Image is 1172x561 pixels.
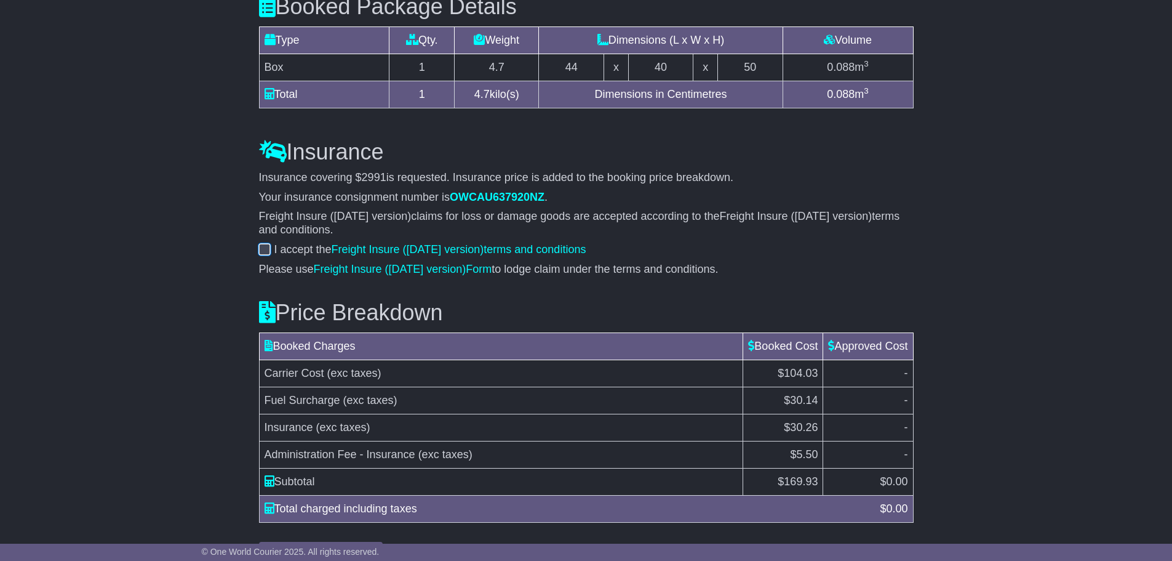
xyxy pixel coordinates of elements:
[604,54,628,81] td: x
[259,26,389,54] td: Type
[784,475,818,488] span: 169.93
[265,367,324,379] span: Carrier Cost
[628,54,693,81] td: 40
[343,394,397,406] span: (exc taxes)
[389,54,455,81] td: 1
[314,263,466,275] span: Freight Insure ([DATE] version)
[743,468,823,495] td: $
[904,367,908,379] span: -
[864,86,869,95] sup: 3
[784,394,818,406] span: $30.14
[784,421,818,434] span: $30.26
[827,61,855,73] span: 0.088
[717,54,783,81] td: 50
[874,501,914,517] div: $
[274,243,586,257] label: I accept the
[259,468,743,495] td: Subtotal
[455,81,539,108] td: kilo(s)
[316,421,370,434] span: (exc taxes)
[539,54,604,81] td: 44
[265,448,415,461] span: Administration Fee - Insurance
[539,81,783,108] td: Dimensions in Centimetres
[314,263,492,275] a: Freight Insure ([DATE] version)Form
[332,243,484,256] span: Freight Insure ([DATE] version)
[259,301,914,325] h3: Price Breakdown
[778,367,818,379] span: $104.03
[693,54,717,81] td: x
[362,171,386,184] span: 2991
[332,243,586,256] a: Freight Insure ([DATE] version)terms and conditions
[539,26,783,54] td: Dimensions (L x W x H)
[790,448,818,461] span: $5.50
[259,210,412,222] span: Freight Insure ([DATE] version)
[455,54,539,81] td: 4.7
[783,26,913,54] td: Volume
[904,394,908,406] span: -
[418,448,472,461] span: (exc taxes)
[783,81,913,108] td: m
[259,210,914,236] p: claims for loss or damage goods are accepted according to the terms and conditions.
[265,421,313,434] span: Insurance
[455,26,539,54] td: Weight
[823,333,913,360] td: Approved Cost
[904,421,908,434] span: -
[259,333,743,360] td: Booked Charges
[450,191,544,203] span: OWCAU637920NZ
[259,171,914,185] p: Insurance covering $ is requested. Insurance price is added to the booking price breakdown.
[259,54,389,81] td: Box
[720,210,872,222] span: Freight Insure ([DATE] version)
[259,263,914,276] p: Please use to lodge claim under the terms and conditions.
[327,367,381,379] span: (exc taxes)
[258,501,874,517] div: Total charged including taxes
[389,26,455,54] td: Qty.
[886,475,907,488] span: 0.00
[864,59,869,68] sup: 3
[259,191,914,204] p: Your insurance consignment number is .
[259,81,389,108] td: Total
[904,448,908,461] span: -
[743,333,823,360] td: Booked Cost
[827,88,855,100] span: 0.088
[886,502,907,515] span: 0.00
[783,54,913,81] td: m
[823,468,913,495] td: $
[265,394,340,406] span: Fuel Surcharge
[389,81,455,108] td: 1
[202,547,380,557] span: © One World Courier 2025. All rights reserved.
[259,140,914,164] h3: Insurance
[474,88,490,100] span: 4.7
